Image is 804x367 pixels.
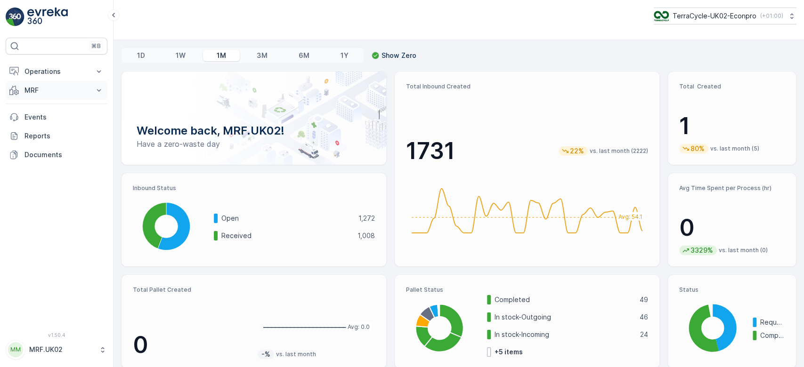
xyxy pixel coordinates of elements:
p: TerraCycle-UK02-Econpro [673,11,756,21]
p: Have a zero-waste day [137,138,371,150]
p: Received [221,231,351,240]
p: Status [679,286,785,294]
p: Events [24,112,104,122]
img: logo [6,8,24,26]
p: Reports [24,131,104,141]
p: 0 [133,331,250,359]
p: vs. last month (0) [719,247,768,254]
p: 1,008 [357,231,375,240]
p: 6M [299,51,309,60]
p: Pallet Status [406,286,648,294]
p: Completed [760,331,785,340]
p: Requested [760,318,785,327]
p: vs. last month (5) [710,145,759,152]
p: 49 [640,295,648,304]
p: Avg Time Spent per Process (hr) [679,184,785,192]
a: Reports [6,127,107,145]
img: logo_light-DOdMpM7g.png [27,8,68,26]
p: MRF.UK02 [29,345,94,354]
p: In stock-Incoming [495,330,634,339]
p: Completed [495,295,633,304]
button: MMMRF.UK02 [6,340,107,359]
a: Events [6,108,107,127]
p: -% [260,350,271,359]
p: 1Y [340,51,348,60]
p: Inbound Status [133,184,375,192]
a: Documents [6,145,107,164]
p: 3329% [690,246,714,255]
p: vs. last month [276,351,316,358]
p: Welcome back, MRF.UK02! [137,123,371,138]
p: ⌘B [91,42,101,50]
p: Operations [24,67,89,76]
p: Total Pallet Created [133,286,250,294]
p: Total Inbound Created [406,83,648,90]
p: ( +01:00 ) [760,12,783,20]
p: Documents [24,150,104,160]
button: MRF [6,81,107,100]
p: 24 [640,330,648,339]
p: Show Zero [382,51,416,60]
p: 22% [569,146,585,156]
div: MM [8,342,23,357]
p: + 5 items [495,347,523,357]
p: vs. last month (2222) [590,147,648,155]
button: Operations [6,62,107,81]
p: 1D [137,51,145,60]
button: TerraCycle-UK02-Econpro(+01:00) [654,8,796,24]
p: Open [221,214,352,223]
p: 1731 [406,137,455,165]
p: 3M [257,51,268,60]
p: 80% [690,144,706,153]
p: 1 [679,112,785,140]
img: terracycle_logo_wKaHoWT.png [654,11,669,21]
p: In stock-Outgoing [495,312,633,322]
p: 1W [176,51,186,60]
p: 0 [679,214,785,242]
p: Total Created [679,83,785,90]
p: 1M [217,51,226,60]
p: 1,272 [358,214,375,223]
p: 46 [640,312,648,322]
p: MRF [24,86,89,95]
span: v 1.50.4 [6,332,107,338]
